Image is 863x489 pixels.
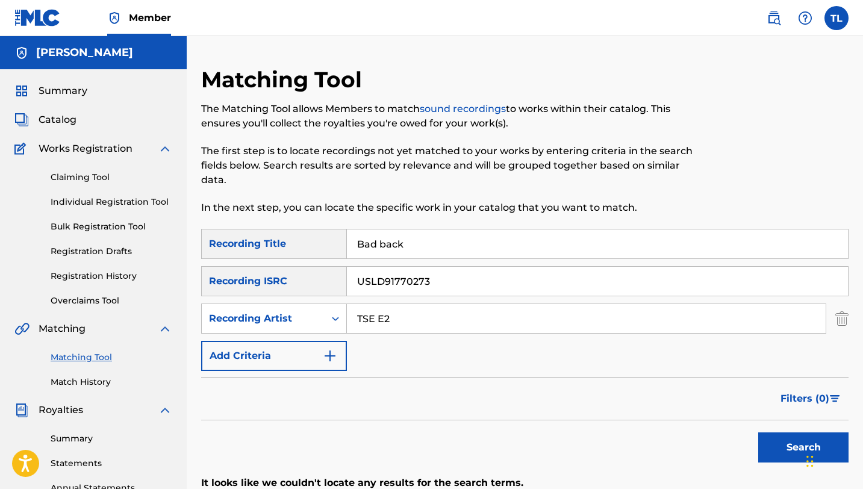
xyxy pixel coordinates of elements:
div: User Menu [824,6,849,30]
a: Individual Registration Tool [51,196,172,208]
iframe: Chat Widget [803,431,863,489]
span: Catalog [39,113,76,127]
img: Matching [14,322,30,336]
span: Works Registration [39,142,132,156]
a: Public Search [762,6,786,30]
img: Accounts [14,46,29,60]
button: Add Criteria [201,341,347,371]
button: Filters (0) [773,384,849,414]
img: Summary [14,84,29,98]
img: Royalties [14,403,29,417]
h5: Tyree Longshore [36,46,133,60]
a: Matching Tool [51,351,172,364]
img: expand [158,142,172,156]
img: Catalog [14,113,29,127]
button: Search [758,432,849,463]
p: The first step is to locate recordings not yet matched to your works by entering criteria in the ... [201,144,700,187]
img: Top Rightsholder [107,11,122,25]
img: 9d2ae6d4665cec9f34b9.svg [323,349,337,363]
a: CatalogCatalog [14,113,76,127]
img: search [767,11,781,25]
p: In the next step, you can locate the specific work in your catalog that you want to match. [201,201,700,215]
iframe: Resource Center [829,313,863,410]
a: Overclaims Tool [51,294,172,307]
span: Royalties [39,403,83,417]
a: Bulk Registration Tool [51,220,172,233]
img: help [798,11,812,25]
span: Member [129,11,171,25]
h2: Matching Tool [201,66,368,93]
div: Recording Artist [209,311,317,326]
img: Delete Criterion [835,304,849,334]
a: sound recordings [420,103,506,114]
a: Registration Drafts [51,245,172,258]
img: MLC Logo [14,9,61,26]
p: The Matching Tool allows Members to match to works within their catalog. This ensures you'll coll... [201,102,700,131]
div: Help [793,6,817,30]
a: Match History [51,376,172,388]
div: Drag [806,443,814,479]
img: expand [158,403,172,417]
a: SummarySummary [14,84,87,98]
img: Works Registration [14,142,30,156]
a: Registration History [51,270,172,282]
form: Search Form [201,229,849,469]
img: expand [158,322,172,336]
span: Summary [39,84,87,98]
a: Statements [51,457,172,470]
span: Filters ( 0 ) [780,391,829,406]
span: Matching [39,322,86,336]
a: Summary [51,432,172,445]
a: Claiming Tool [51,171,172,184]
